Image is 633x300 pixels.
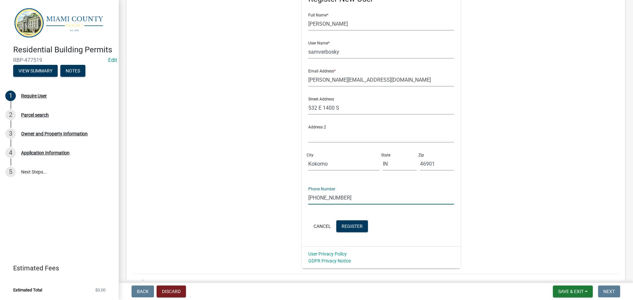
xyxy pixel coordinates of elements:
a: Edit [108,57,117,63]
button: View Summary [13,65,58,77]
span: Register [342,223,363,229]
div: Require User [21,94,47,98]
h4: Residential Building Permits [13,45,113,55]
div: 1 [5,91,16,101]
button: Next [598,286,620,297]
wm-modal-confirm: Notes [60,69,85,74]
div: 5 [5,167,16,177]
div: 3 [5,128,16,139]
div: 4 [5,148,16,158]
button: Back [132,286,154,297]
wm-modal-confirm: Edit Application Number [108,57,117,63]
div: 2 [5,110,16,120]
a: Estimated Fees [5,261,108,275]
div: Myself [136,279,217,286]
button: Notes [60,65,85,77]
div: Owner and Property Information [21,131,88,136]
a: User Privacy Policy [308,251,347,257]
span: Estimated Total [13,288,42,292]
span: Back [137,289,149,294]
a: GDPR Privacy Notice [308,258,351,263]
div: Application Information [21,150,70,155]
span: Save & Exit [558,289,584,294]
button: Discard [157,286,186,297]
wm-modal-confirm: Summary [13,69,58,74]
span: $0.00 [95,288,105,292]
span: Next [603,289,615,294]
button: Register [336,220,368,232]
img: Miami County, Indiana [13,7,108,38]
button: Save & Exit [553,286,593,297]
span: RBP-477519 [13,57,105,63]
button: Cancel [308,220,336,232]
div: Parcel search [21,113,49,117]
